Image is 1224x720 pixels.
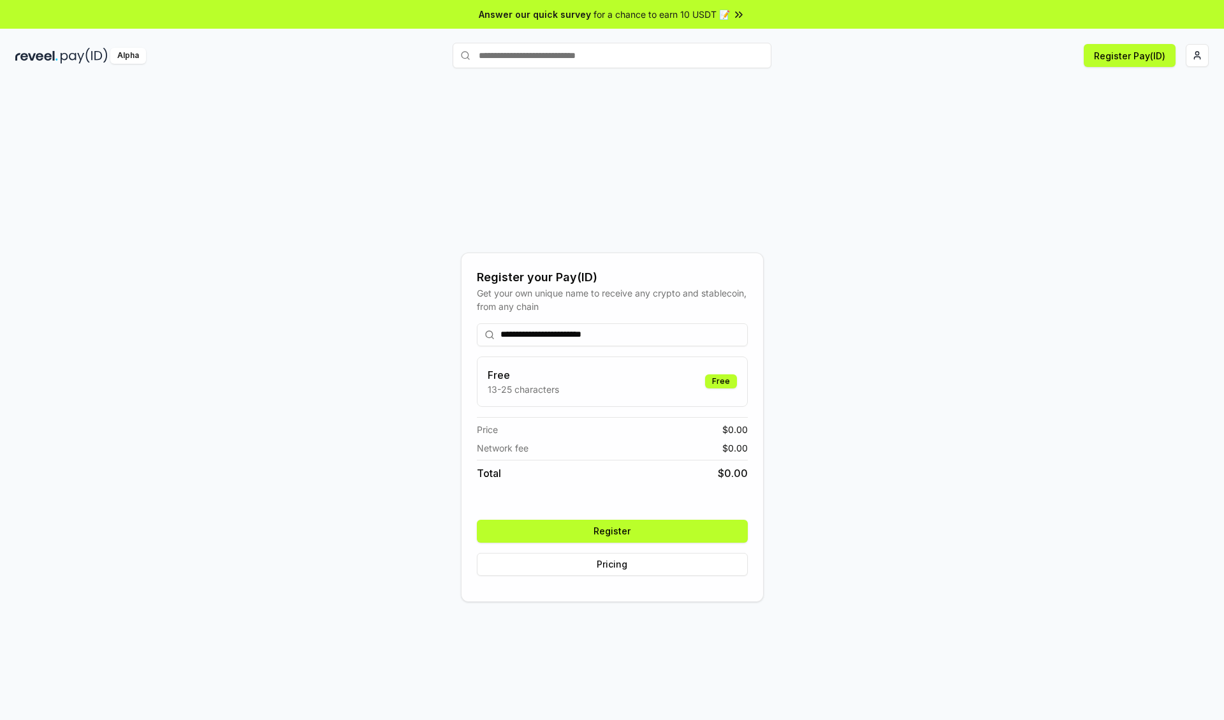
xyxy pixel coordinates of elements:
[477,268,748,286] div: Register your Pay(ID)
[477,286,748,313] div: Get your own unique name to receive any crypto and stablecoin, from any chain
[594,8,730,21] span: for a chance to earn 10 USDT 📝
[477,553,748,576] button: Pricing
[722,423,748,436] span: $ 0.00
[477,520,748,543] button: Register
[477,466,501,481] span: Total
[15,48,58,64] img: reveel_dark
[61,48,108,64] img: pay_id
[477,423,498,436] span: Price
[705,374,737,388] div: Free
[488,367,559,383] h3: Free
[488,383,559,396] p: 13-25 characters
[718,466,748,481] span: $ 0.00
[477,441,528,455] span: Network fee
[479,8,591,21] span: Answer our quick survey
[722,441,748,455] span: $ 0.00
[110,48,146,64] div: Alpha
[1084,44,1176,67] button: Register Pay(ID)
